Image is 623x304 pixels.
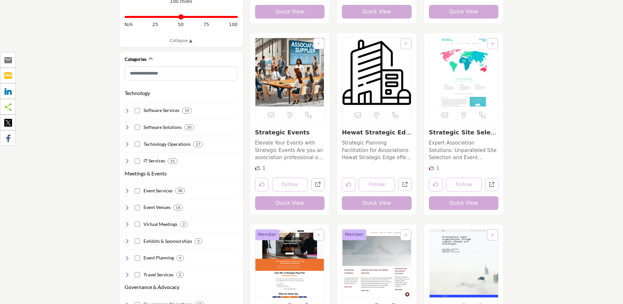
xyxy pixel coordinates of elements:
b: 17 [196,142,200,146]
b: 20 [187,125,191,130]
i: Like [429,166,434,171]
span: 25 [152,21,158,28]
button: Quick View [342,5,412,19]
input: Select Travel Services checkbox [135,272,140,277]
a: Open Listing in new tab [342,38,411,106]
div: 38 Results For Event Services [175,188,185,194]
p: Strategic Planning Facilitation for Associations Hewat Strategic Edge offers strategic planning f... [342,139,412,161]
span: 75 [203,21,209,28]
span: 100 [229,21,238,28]
div: 20 Results For Software Solutions [184,124,194,130]
div: 19 Results For Software Services [182,108,192,114]
img: Strategic Site Selection [429,38,498,106]
a: Add To List [317,232,321,238]
div: 2 Results For Virtual Meetings [180,221,188,227]
input: Select Event Venues checkbox [135,205,140,210]
a: Add To List [404,232,408,238]
a: Open Listing in new tab [255,38,325,106]
button: Like listing [342,178,356,191]
a: Add To List [317,41,321,46]
b: 2 [179,272,181,277]
a: Open strategic-site-selection in new tab [485,178,498,191]
div: 2 Results For Travel Services [176,272,184,278]
button: Meetings & Events [125,170,167,177]
h3: Strategic Events [255,129,325,136]
button: Governance & Advocacy [125,283,179,291]
span: Member [258,231,277,238]
i: Like [255,166,260,171]
a: Open Listing in new tab [429,229,498,298]
button: Quick View [342,196,412,210]
img: StrategyCorp [429,229,498,298]
input: Select Event Services checkbox [135,188,140,193]
a: Open Listing in new tab [255,229,325,298]
img: Strategic Events [255,38,325,106]
b: 19 [185,108,189,113]
input: Select Software Solutions checkbox [135,125,140,130]
button: Follow [446,178,482,191]
span: 1 [262,165,266,171]
h3: Strategic Site Selection [429,129,499,136]
a: Open Listing in new tab [342,229,411,298]
input: Select Exhibits & Sponsorships checkbox [135,239,140,244]
button: Quick View [255,196,325,210]
b: 5 [197,239,200,243]
a: Open Listing in new tab [429,38,498,106]
input: Search Category [125,66,238,80]
div: 31 Results For IT Services [168,158,177,164]
a: Elevate Your Events with Strategic Events Are you an association professional or meeting planner ... [255,138,325,161]
button: Technology [125,89,150,97]
b: 31 [170,159,175,163]
img: Dion Strategic Consulting Group Inc. [342,229,411,298]
b: 14 [176,205,180,210]
a: Hewat Strategic Edge... [342,129,411,143]
h4: Virtual Meetings: Virtual meeting platforms and services [144,221,177,228]
h4: Travel Services: Travel planning and management services [144,271,174,278]
div: 14 Results For Event Venues [173,205,183,211]
div: 5 Results For Exhibits & Sponsorships [195,238,202,244]
p: Elevate Your Events with Strategic Events Are you an association professional or meeting planner ... [255,139,325,161]
a: Add To List [491,232,494,238]
a: Strategic Planning Facilitation for Associations Hewat Strategic Edge offers strategic planning f... [342,138,412,161]
input: Select Technology Operations checkbox [135,142,140,147]
span: N/A [125,21,133,28]
a: Open strategic-events in new tab [311,178,325,191]
input: Select IT Services checkbox [135,159,140,164]
button: Quick View [255,5,325,19]
button: Follow [359,178,395,191]
span: Member [345,231,364,238]
p: Expert Association Solutions: Unparalleled Site Selection and Event Management Services Specializ... [429,139,499,161]
b: 38 [178,188,182,193]
b: 9 [179,256,181,260]
button: Quick View [429,5,499,19]
button: Follow [272,178,308,191]
input: Select Virtual Meetings checkbox [135,222,140,227]
h4: Event Venues: Venues for hosting events [144,204,171,211]
a: Add To List [491,41,494,46]
h4: Software Services: Software development and support services [144,107,179,114]
h4: IT Services: IT services and support [144,158,165,164]
h3: Hewat Strategic Edge [342,129,412,136]
a: Expert Association Solutions: Unparalleled Site Selection and Event Management Services Specializ... [429,138,499,161]
img: Hewat Strategic Edge [342,38,411,106]
input: Select Software Services checkbox [135,108,140,113]
input: Select Event Planning checkbox [135,256,140,261]
h2: Categories [125,56,146,62]
b: 2 [183,222,185,227]
a: Strategic Site Selec... [429,129,496,143]
div: 17 Results For Technology Operations [193,141,203,147]
h4: Event Services: Comprehensive event management services [144,187,173,194]
button: Quick View [429,196,499,210]
a: Open hewat-strategic-edge in new tab [398,178,412,191]
h4: Event Planning: Professional event planning services [144,255,174,261]
h4: Exhibits & Sponsorships: Exhibition and sponsorship services [144,238,192,244]
a: Strategic Events [255,129,310,136]
span: 1 [436,165,440,171]
a: Collapse ▲ [125,37,238,44]
div: 9 Results For Event Planning [176,255,184,261]
span: 50 [178,21,184,28]
h4: Software Solutions: Software solutions and applications [144,124,182,131]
